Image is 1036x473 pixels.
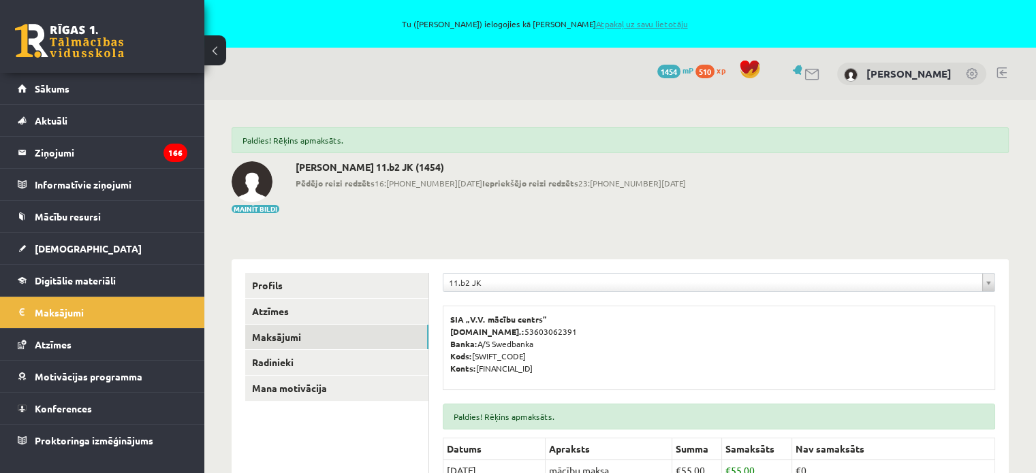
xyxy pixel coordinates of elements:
[163,144,187,162] i: 166
[296,161,686,173] h2: [PERSON_NAME] 11.b2 JK (1454)
[717,65,725,76] span: xp
[722,438,792,460] th: Samaksāts
[15,24,124,58] a: Rīgas 1. Tālmācības vidusskola
[35,297,187,328] legend: Maksājumi
[296,178,375,189] b: Pēdējo reizi redzēts
[245,376,428,401] a: Mana motivācija
[232,205,279,213] button: Mainīt bildi
[35,434,153,446] span: Proktoringa izmēģinājums
[296,177,686,189] span: 16:[PHONE_NUMBER][DATE] 23:[PHONE_NUMBER][DATE]
[657,65,693,76] a: 1454 mP
[35,242,142,255] span: [DEMOGRAPHIC_DATA]
[18,201,187,232] a: Mācību resursi
[450,326,524,337] b: [DOMAIN_NAME].:
[682,65,693,76] span: mP
[18,425,187,456] a: Proktoringa izmēģinājums
[157,20,932,28] span: Tu ([PERSON_NAME]) ielogojies kā [PERSON_NAME]
[482,178,578,189] b: Iepriekšējo reizi redzēts
[657,65,680,78] span: 1454
[35,274,116,287] span: Digitālie materiāli
[18,73,187,104] a: Sākums
[449,274,977,291] span: 11.b2 JK
[35,169,187,200] legend: Informatīvie ziņojumi
[443,404,995,429] div: Paldies! Rēķins apmaksāts.
[35,210,101,223] span: Mācību resursi
[18,169,187,200] a: Informatīvie ziņojumi
[695,65,732,76] a: 510 xp
[18,297,187,328] a: Maksājumi
[595,18,687,29] a: Atpakaļ uz savu lietotāju
[792,438,995,460] th: Nav samaksāts
[450,363,476,374] b: Konts:
[450,313,988,374] p: 53603062391 A/S Swedbanka [SWIFT_CODE] [FINANCIAL_ID]
[35,82,69,95] span: Sākums
[35,114,67,127] span: Aktuāli
[695,65,715,78] span: 510
[35,137,187,168] legend: Ziņojumi
[866,67,952,80] a: [PERSON_NAME]
[450,314,548,325] b: SIA „V.V. mācību centrs”
[443,438,546,460] th: Datums
[245,299,428,324] a: Atzīmes
[844,68,858,82] img: Gabriela Kalniņa
[546,438,672,460] th: Apraksts
[450,350,472,361] b: Kods:
[35,338,72,350] span: Atzīmes
[18,265,187,296] a: Digitālie materiāli
[443,274,994,291] a: 11.b2 JK
[245,350,428,375] a: Radinieki
[18,137,187,168] a: Ziņojumi166
[450,338,477,349] b: Banka:
[232,161,272,202] img: Gabriela Kalniņa
[245,325,428,350] a: Maksājumi
[672,438,722,460] th: Summa
[232,127,1009,153] div: Paldies! Rēķins apmaksāts.
[35,370,142,382] span: Motivācijas programma
[35,402,92,414] span: Konferences
[18,361,187,392] a: Motivācijas programma
[18,233,187,264] a: [DEMOGRAPHIC_DATA]
[18,105,187,136] a: Aktuāli
[245,273,428,298] a: Profils
[18,329,187,360] a: Atzīmes
[18,393,187,424] a: Konferences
